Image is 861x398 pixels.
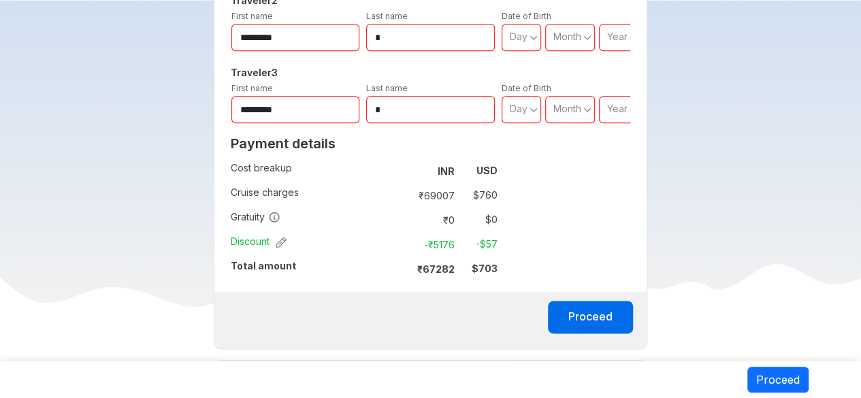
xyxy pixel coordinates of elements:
[607,103,628,114] span: Year
[397,256,403,281] td: :
[403,235,460,254] td: -₹ 5176
[460,210,498,229] td: $ 0
[460,235,498,254] td: -$ 57
[630,31,638,44] svg: angle down
[403,186,460,205] td: ₹ 69007
[530,31,538,44] svg: angle down
[510,31,527,42] span: Day
[397,183,403,208] td: :
[510,103,527,114] span: Day
[548,301,633,333] button: Proceed
[231,183,397,208] td: Cruise charges
[417,263,455,275] strong: ₹ 67282
[397,232,403,256] td: :
[460,186,498,205] td: $ 760
[607,31,628,42] span: Year
[472,263,498,274] strong: $ 703
[231,260,296,271] strong: Total amount
[231,11,273,21] label: First name
[228,65,634,81] h5: Traveler 3
[553,31,581,42] span: Month
[553,103,581,114] span: Month
[747,367,809,393] button: Proceed
[583,103,591,116] svg: angle down
[438,165,455,177] strong: INR
[397,159,403,183] td: :
[476,165,498,176] strong: USD
[630,103,638,116] svg: angle down
[502,11,551,21] label: Date of Birth
[530,103,538,116] svg: angle down
[231,135,498,152] h2: Payment details
[502,83,551,93] label: Date of Birth
[231,235,287,248] span: Discount
[366,83,408,93] label: Last name
[231,159,397,183] td: Cost breakup
[231,210,280,224] span: Gratuity
[397,208,403,232] td: :
[403,210,460,229] td: ₹ 0
[583,31,591,44] svg: angle down
[231,83,273,93] label: First name
[366,11,408,21] label: Last name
